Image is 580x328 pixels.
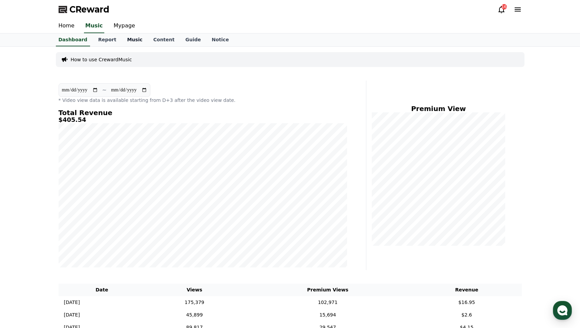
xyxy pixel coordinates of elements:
[122,34,148,46] a: Music
[59,97,347,104] p: * Video view data is available starting from D+3 after the video view date.
[87,215,130,232] a: Settings
[93,34,122,46] a: Report
[145,284,244,296] th: Views
[412,309,521,321] td: $2.6
[71,56,132,63] a: How to use CrewardMusic
[108,19,141,33] a: Mypage
[102,86,107,94] p: ~
[497,5,506,14] a: 16
[501,4,507,9] div: 16
[64,311,80,319] p: [DATE]
[206,34,234,46] a: Notice
[84,19,104,33] a: Music
[244,296,412,309] td: 102,971
[59,4,109,15] a: CReward
[100,225,117,230] span: Settings
[412,284,521,296] th: Revenue
[59,284,146,296] th: Date
[148,34,180,46] a: Content
[53,19,80,33] a: Home
[45,215,87,232] a: Messages
[17,225,29,230] span: Home
[145,296,244,309] td: 175,379
[2,215,45,232] a: Home
[59,116,347,123] h5: $405.54
[180,34,206,46] a: Guide
[56,225,76,231] span: Messages
[244,309,412,321] td: 15,694
[59,109,347,116] h4: Total Revenue
[372,105,506,112] h4: Premium View
[56,34,90,46] a: Dashboard
[244,284,412,296] th: Premium Views
[145,309,244,321] td: 45,899
[412,296,521,309] td: $16.95
[64,299,80,306] p: [DATE]
[69,4,109,15] span: CReward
